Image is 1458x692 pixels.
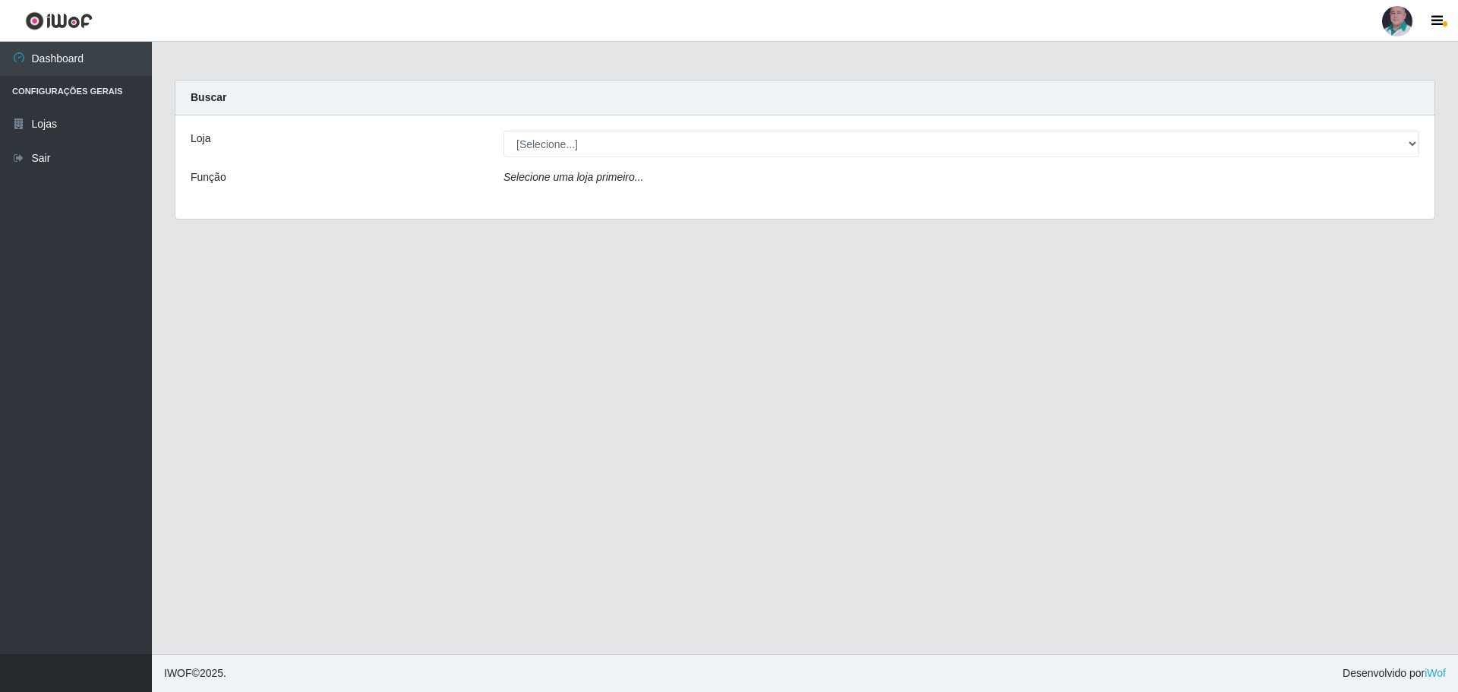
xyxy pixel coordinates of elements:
[1343,665,1446,681] span: Desenvolvido por
[164,667,192,679] span: IWOF
[1425,667,1446,679] a: iWof
[164,665,226,681] span: © 2025 .
[503,171,643,183] i: Selecione uma loja primeiro...
[191,169,226,185] label: Função
[191,91,226,103] strong: Buscar
[25,11,93,30] img: CoreUI Logo
[191,131,210,147] label: Loja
